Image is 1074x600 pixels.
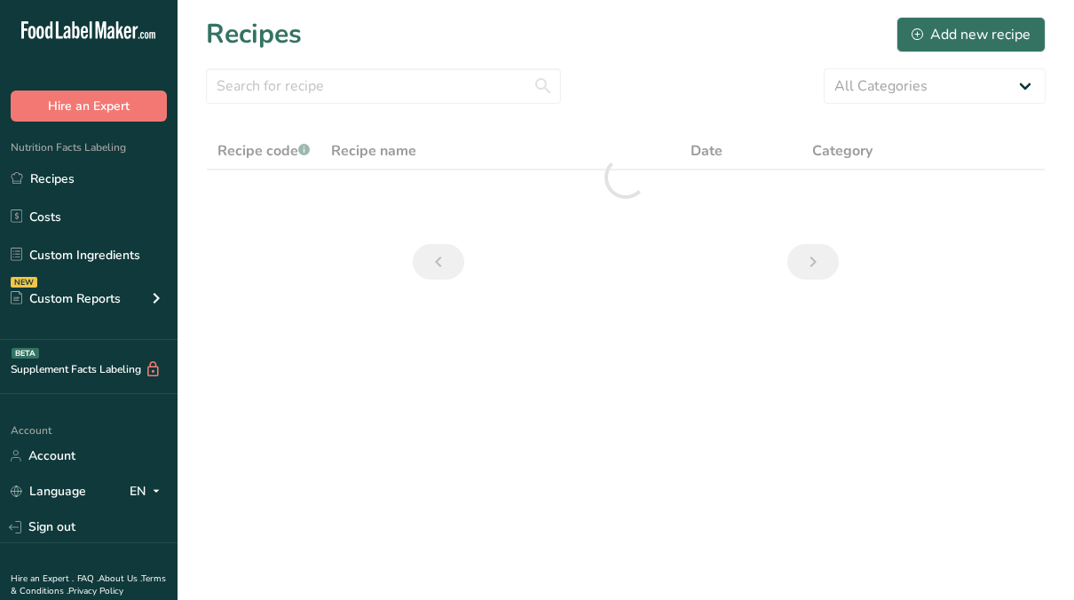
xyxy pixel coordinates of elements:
[130,481,167,502] div: EN
[11,277,37,288] div: NEW
[12,348,39,359] div: BETA
[77,572,99,585] a: FAQ .
[787,244,839,280] a: Next page
[896,17,1046,52] button: Add new recipe
[68,585,123,597] a: Privacy Policy
[206,14,302,54] h1: Recipes
[912,24,1031,45] div: Add new recipe
[413,244,464,280] a: Previous page
[11,572,166,597] a: Terms & Conditions .
[99,572,141,585] a: About Us .
[11,289,121,308] div: Custom Reports
[11,476,86,507] a: Language
[11,572,74,585] a: Hire an Expert .
[206,68,561,104] input: Search for recipe
[11,91,167,122] button: Hire an Expert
